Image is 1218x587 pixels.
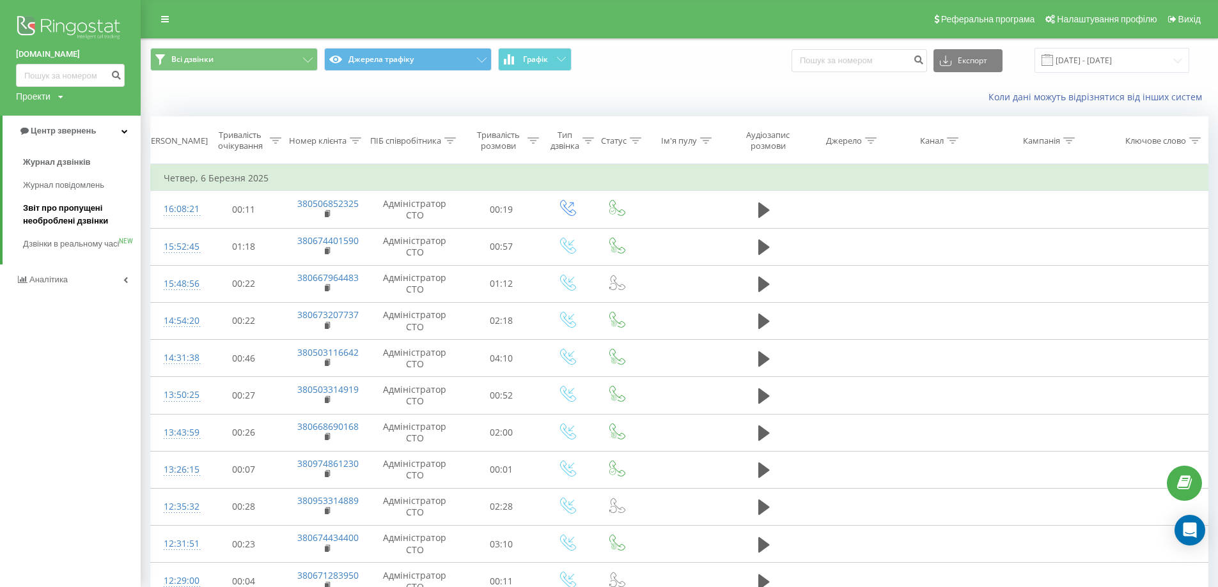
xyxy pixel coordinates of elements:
span: Центр звернень [31,126,96,135]
button: Всі дзвінки [150,48,318,71]
span: Журнал дзвінків [23,156,91,169]
div: 13:43:59 [164,420,190,445]
td: Адміністратор СТО [369,414,460,451]
span: Вихід [1178,14,1201,24]
a: Центр звернень [3,116,141,146]
div: Канал [920,135,944,146]
div: Тип дзвінка [550,130,579,151]
a: 380503116642 [297,346,359,358]
a: 380668690168 [297,420,359,432]
td: 01:12 [460,265,542,302]
button: Графік [498,48,572,71]
div: Тривалість очікування [214,130,267,151]
div: Тривалість розмови [472,130,524,151]
td: 00:27 [203,377,285,414]
a: 380953314889 [297,494,359,507]
td: 00:07 [203,451,285,488]
a: 380674401590 [297,234,359,247]
div: 14:31:38 [164,346,190,370]
span: Дзвінки в реальному часі [23,238,119,250]
a: 380974861230 [297,457,359,469]
span: Журнал повідомлень [23,179,104,192]
input: Пошук за номером [792,49,927,72]
div: Номер клієнта [289,135,347,146]
span: Реферальна програма [941,14,1035,24]
td: Адміністратор СТО [369,191,460,228]
a: 380674434400 [297,531,359,544]
td: 00:23 [203,526,285,563]
div: Ім'я пулу [661,135,697,146]
a: Журнал повідомлень [23,174,141,197]
button: Експорт [933,49,1003,72]
div: Ключове слово [1125,135,1186,146]
a: Коли дані можуть відрізнятися вiд інших систем [988,91,1208,103]
div: 13:50:25 [164,383,190,408]
div: 15:52:45 [164,234,190,259]
td: 02:18 [460,302,542,339]
div: Проекти [16,90,51,103]
td: 03:10 [460,526,542,563]
button: Джерела трафіку [324,48,492,71]
td: 02:00 [460,414,542,451]
td: 02:28 [460,488,542,525]
img: Ringostat logo [16,13,125,45]
td: Адміністратор СТО [369,526,460,563]
div: Аудіозапис розмови [737,130,800,151]
div: 14:54:20 [164,309,190,333]
td: Адміністратор СТО [369,451,460,488]
a: 380506852325 [297,197,359,210]
a: 380667964483 [297,271,359,284]
a: Журнал дзвінків [23,151,141,174]
td: Адміністратор СТО [369,265,460,302]
div: 15:48:56 [164,271,190,296]
td: Адміністратор СТО [369,488,460,525]
a: 380503314919 [297,383,359,395]
div: Open Intercom Messenger [1175,515,1205,545]
div: Кампанія [1023,135,1060,146]
div: Джерело [826,135,862,146]
td: 04:10 [460,340,542,377]
td: Адміністратор СТО [369,302,460,339]
td: 00:57 [460,228,542,265]
td: 00:26 [203,414,285,451]
a: Дзвінки в реальному часіNEW [23,233,141,255]
div: 13:26:15 [164,457,190,482]
span: Налаштування профілю [1057,14,1157,24]
td: 01:18 [203,228,285,265]
span: Звіт про пропущені необроблені дзвінки [23,202,134,227]
span: Аналiтика [29,275,68,284]
td: Четвер, 6 Березня 2025 [151,165,1208,191]
div: 12:31:51 [164,531,190,556]
td: Адміністратор СТО [369,340,460,377]
td: 00:01 [460,451,542,488]
input: Пошук за номером [16,64,125,87]
a: 380673207737 [297,309,359,321]
td: Адміністратор СТО [369,228,460,265]
td: 00:11 [203,191,285,228]
div: [PERSON_NAME] [143,135,208,146]
div: ПІБ співробітника [370,135,441,146]
div: 12:35:32 [164,494,190,519]
span: Всі дзвінки [171,54,214,65]
a: 380671283950 [297,569,359,581]
a: [DOMAIN_NAME] [16,48,125,61]
div: Статус [601,135,627,146]
div: 16:08:21 [164,197,190,222]
td: 00:22 [203,302,285,339]
td: 00:28 [203,488,285,525]
td: 00:52 [460,377,542,414]
td: Адміністратор СТО [369,377,460,414]
td: 00:46 [203,340,285,377]
span: Графік [523,55,548,64]
a: Звіт про пропущені необроблені дзвінки [23,197,141,233]
td: 00:19 [460,191,542,228]
td: 00:22 [203,265,285,302]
